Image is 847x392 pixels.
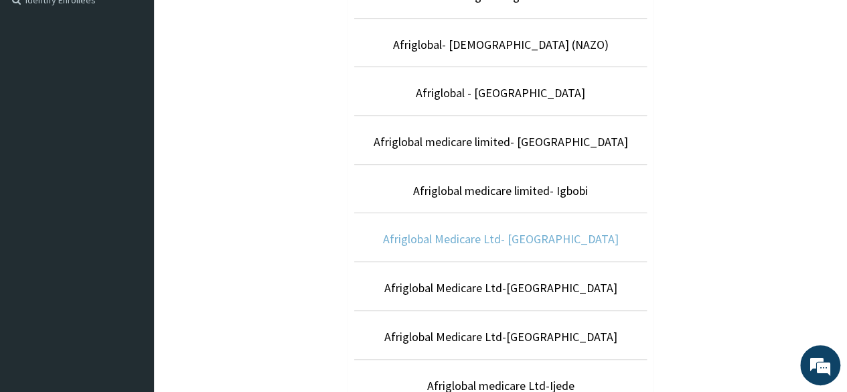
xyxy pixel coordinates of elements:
a: Afriglobal Medicare Ltd-[GEOGRAPHIC_DATA] [384,280,617,296]
a: Afriglobal - [GEOGRAPHIC_DATA] [416,85,585,101]
a: Afriglobal Medicare Ltd-[GEOGRAPHIC_DATA] [384,329,617,344]
a: Afriglobal medicare limited- Igbobi [413,183,588,198]
a: Afriglobal Medicare Ltd- [GEOGRAPHIC_DATA] [383,231,619,247]
a: Afriglobal medicare limited- [GEOGRAPHIC_DATA] [374,134,628,149]
a: Afriglobal- [DEMOGRAPHIC_DATA] (NAZO) [393,37,609,52]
